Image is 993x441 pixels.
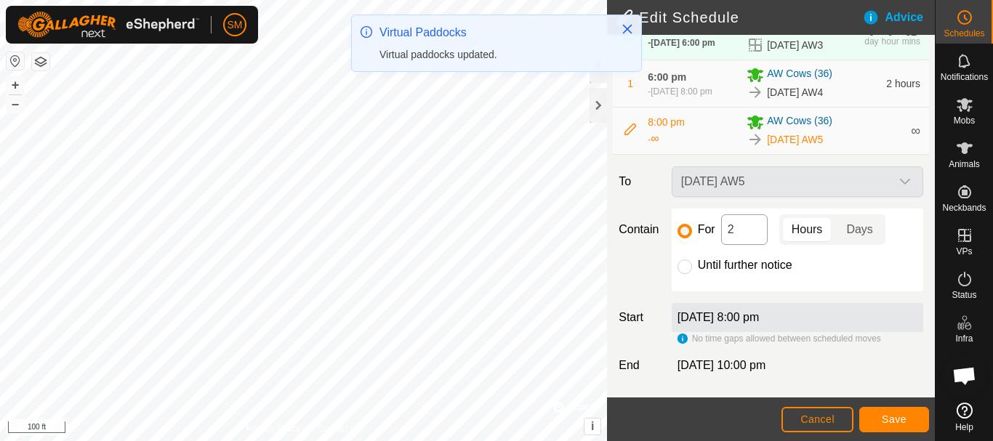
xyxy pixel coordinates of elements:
span: Cancel [800,413,835,425]
div: Open chat [943,354,986,397]
label: [DATE] 8:00 pm [678,311,760,323]
span: Schedules [944,29,984,38]
button: i [584,418,600,434]
button: Close [617,19,638,39]
label: For [698,224,715,235]
span: Days [846,221,872,238]
span: AW Cows (36) [767,66,832,84]
div: Virtual paddocks updated. [379,47,606,62]
span: 1 [627,78,633,89]
span: [DATE] 8:00 pm [651,86,712,97]
div: hour [882,37,899,46]
button: + [7,76,24,94]
span: ∞ [651,132,659,145]
button: Map Layers [32,53,49,70]
div: - [648,85,712,98]
div: Advice [862,9,935,26]
span: Hours [792,221,823,238]
label: Until further notice [698,259,792,271]
span: Notifications [941,73,988,81]
span: [DATE] AW4 [767,85,823,100]
label: End [613,357,665,374]
label: Start [613,309,665,326]
img: To [747,84,764,101]
span: AW Cows (36) [767,113,832,131]
span: Infra [955,334,973,343]
div: - [648,130,659,147]
span: Save [882,413,906,425]
span: 8:00 pm [648,116,685,128]
span: 2 hours [886,78,920,89]
span: Help [955,423,973,432]
button: Save [859,407,929,432]
span: [DATE] 6:00 pm [651,38,715,48]
span: SM [228,17,243,33]
button: Reset Map [7,52,24,70]
div: Virtual Paddocks [379,24,606,41]
img: Gallagher Logo [17,12,199,38]
span: ∞ [911,124,920,138]
span: VPs [956,247,972,256]
span: Animals [949,160,980,169]
button: – [7,95,24,113]
span: [DATE] 10:00 pm [678,359,766,371]
span: i [591,420,594,432]
span: Neckbands [942,203,986,212]
a: Privacy Policy [246,422,301,435]
span: No time gaps allowed between scheduled moves [692,333,881,344]
a: Help [936,397,993,437]
div: mins [902,37,920,46]
span: [DATE] AW3 [767,38,823,53]
h2: Edit Schedule [616,9,861,26]
label: To [613,166,665,197]
a: Contact Us [318,422,361,435]
span: Status [952,291,976,299]
div: - [648,36,715,49]
img: To [747,131,764,148]
button: Cancel [781,407,853,432]
div: day [864,37,878,46]
label: Contain [613,221,665,238]
span: Mobs [954,116,975,125]
span: [DATE] AW5 [767,132,823,147]
span: 6:00 pm [648,71,686,83]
